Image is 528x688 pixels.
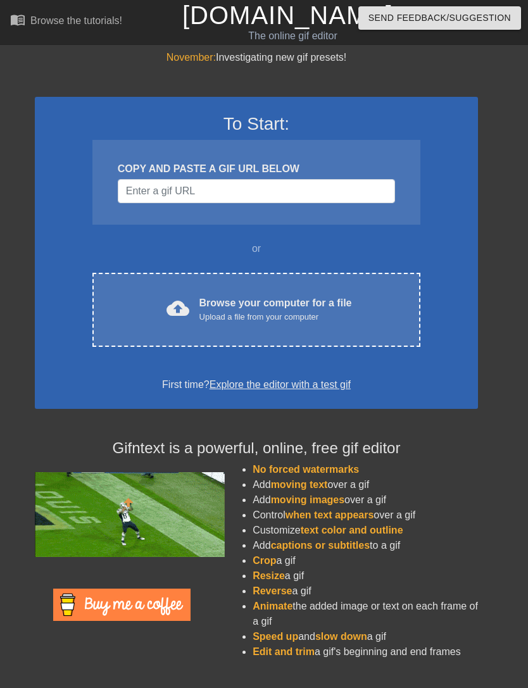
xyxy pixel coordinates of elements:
li: a gif's beginning and end frames [253,644,478,660]
span: Resize [253,570,285,581]
span: cloud_upload [167,297,189,320]
li: a gif [253,584,478,599]
div: Browse the tutorials! [30,15,122,26]
li: Add over a gif [253,477,478,492]
span: No forced watermarks [253,464,359,475]
a: Explore the editor with a test gif [210,379,351,390]
span: Edit and trim [253,646,315,657]
span: Send Feedback/Suggestion [368,10,511,26]
li: Customize [253,523,478,538]
span: Crop [253,555,276,566]
span: Animate [253,601,292,611]
li: the added image or text on each frame of a gif [253,599,478,629]
div: Investigating new gif presets! [35,50,478,65]
img: Buy Me A Coffee [53,589,191,621]
a: [DOMAIN_NAME] [182,1,393,29]
img: football_small.gif [35,472,225,557]
input: Username [118,179,395,203]
div: Browse your computer for a file [199,296,352,323]
span: text color and outline [301,525,403,535]
span: Reverse [253,585,292,596]
div: The online gif editor [182,28,403,44]
li: and a gif [253,629,478,644]
div: or [68,241,445,256]
a: Browse the tutorials! [10,12,122,32]
li: Add to a gif [253,538,478,553]
li: Add over a gif [253,492,478,508]
li: a gif [253,553,478,568]
li: Control over a gif [253,508,478,523]
h3: To Start: [51,113,462,135]
span: November: [167,52,216,63]
span: moving images [271,494,344,505]
span: captions or subtitles [271,540,370,551]
span: when text appears [286,510,374,520]
h4: Gifntext is a powerful, online, free gif editor [35,439,478,458]
span: moving text [271,479,328,490]
button: Send Feedback/Suggestion [358,6,521,30]
div: Upload a file from your computer [199,311,352,323]
span: slow down [315,631,367,642]
span: menu_book [10,12,25,27]
li: a gif [253,568,478,584]
span: Speed up [253,631,298,642]
div: COPY AND PASTE A GIF URL BELOW [118,161,395,177]
div: First time? [51,377,462,392]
